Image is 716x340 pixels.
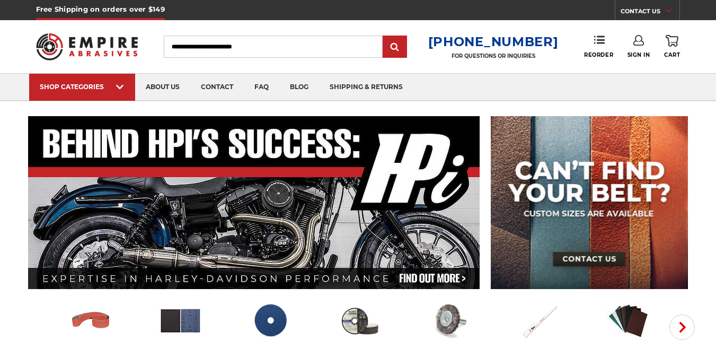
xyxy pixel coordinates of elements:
a: CONTACT US [621,5,679,20]
span: Reorder [584,51,613,58]
a: contact [190,74,244,101]
div: SHOP CATEGORIES [40,83,125,91]
button: Next [669,315,695,340]
span: Sign In [627,51,650,58]
a: faq [244,74,279,101]
a: Reorder [584,35,613,58]
img: promo banner for custom belts. [491,116,688,289]
a: blog [279,74,319,101]
a: [PHONE_NUMBER] [428,34,559,49]
span: Cart [664,51,680,58]
a: Cart [664,35,680,58]
img: Banner for an interview featuring Horsepower Inc who makes Harley performance upgrades featured o... [28,116,480,289]
input: Submit [384,37,405,58]
p: FOR QUESTIONS OR INQUIRIES [428,53,559,59]
a: shipping & returns [319,74,413,101]
img: Empire Abrasives [36,27,138,66]
a: about us [135,74,190,101]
